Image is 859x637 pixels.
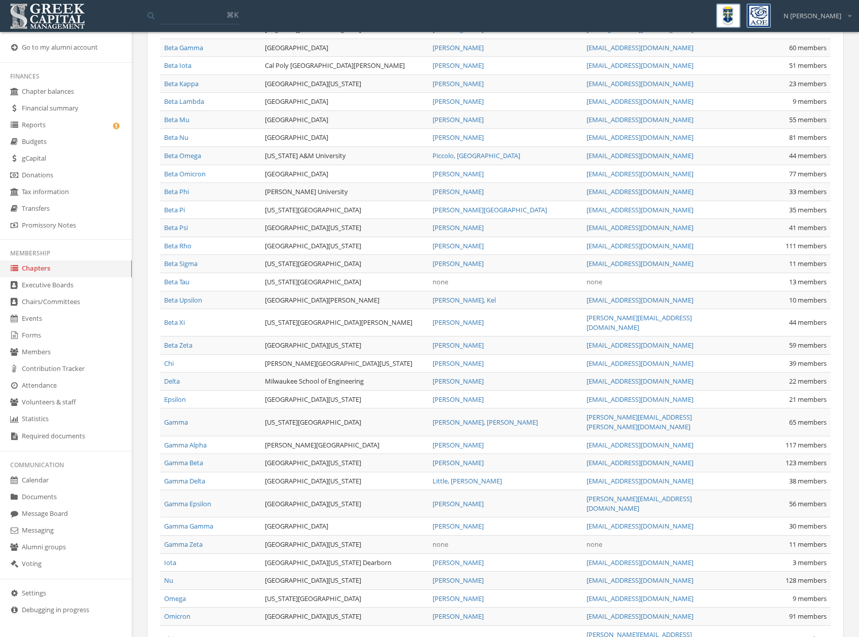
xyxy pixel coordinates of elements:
[793,594,827,603] span: 9 members
[789,540,827,549] span: 11 members
[261,490,428,517] td: [GEOGRAPHIC_DATA][US_STATE]
[261,408,428,436] td: [US_STATE][GEOGRAPHIC_DATA]
[261,454,428,472] td: [GEOGRAPHIC_DATA][US_STATE]
[789,187,827,196] span: 33 members
[587,413,692,431] a: [PERSON_NAME][EMAIL_ADDRESS][PERSON_NAME][DOMAIN_NAME]
[433,458,484,467] a: [PERSON_NAME]
[433,241,484,250] a: [PERSON_NAME]
[786,241,827,250] span: 111 members
[789,61,827,70] span: 51 members
[433,359,484,368] a: [PERSON_NAME]
[789,169,827,178] span: 77 members
[226,10,239,20] span: ⌘K
[433,295,496,305] a: [PERSON_NAME], Kel
[789,277,827,286] span: 13 members
[261,183,428,201] td: [PERSON_NAME] University
[587,241,693,250] a: [EMAIL_ADDRESS][DOMAIN_NAME]
[261,147,428,165] td: [US_STATE] A&M University
[587,259,693,268] a: [EMAIL_ADDRESS][DOMAIN_NAME]
[433,540,448,549] span: none
[587,61,693,70] a: [EMAIL_ADDRESS][DOMAIN_NAME]
[587,341,693,350] a: [EMAIL_ADDRESS][DOMAIN_NAME]
[164,377,180,386] a: Delta
[164,187,189,196] a: Beta Phi
[433,115,484,124] a: [PERSON_NAME]
[261,74,428,93] td: [GEOGRAPHIC_DATA][US_STATE]
[164,612,190,621] a: Omicron
[164,295,202,305] a: Beta Upsilon
[433,558,484,567] a: [PERSON_NAME]
[433,223,484,232] a: [PERSON_NAME]
[261,309,428,336] td: [US_STATE][GEOGRAPHIC_DATA][PERSON_NAME]
[261,110,428,129] td: [GEOGRAPHIC_DATA]
[789,359,827,368] span: 39 members
[164,205,185,214] a: Beta Pi
[789,499,827,508] span: 56 members
[777,4,851,21] div: N [PERSON_NAME]
[433,476,502,485] a: Little, [PERSON_NAME]
[587,476,693,485] a: [EMAIL_ADDRESS][DOMAIN_NAME]
[164,476,205,485] a: Gamma Delta
[433,43,484,52] a: [PERSON_NAME]
[433,440,484,449] a: [PERSON_NAME]
[164,277,189,286] a: Beta Tau
[261,372,428,391] td: Milwaukee School of Engineering
[789,476,827,485] span: 38 members
[784,11,841,21] span: N [PERSON_NAME]
[433,205,547,214] a: [PERSON_NAME][GEOGRAPHIC_DATA]
[164,341,192,350] a: Beta Zeta
[587,494,692,513] a: [PERSON_NAME][EMAIL_ADDRESS][DOMAIN_NAME]
[164,115,189,124] a: Beta Mu
[587,169,693,178] a: [EMAIL_ADDRESS][DOMAIN_NAME]
[786,576,827,585] span: 128 members
[587,133,693,142] a: [EMAIL_ADDRESS][DOMAIN_NAME]
[433,395,484,404] a: [PERSON_NAME]
[261,436,428,454] td: [PERSON_NAME][GEOGRAPHIC_DATA]
[261,237,428,255] td: [GEOGRAPHIC_DATA][US_STATE]
[261,201,428,219] td: [US_STATE][GEOGRAPHIC_DATA]
[587,359,693,368] a: [EMAIL_ADDRESS][DOMAIN_NAME]
[261,589,428,608] td: [US_STATE][GEOGRAPHIC_DATA]
[789,318,827,327] span: 44 members
[789,43,827,52] span: 60 members
[261,93,428,111] td: [GEOGRAPHIC_DATA]
[261,354,428,372] td: [PERSON_NAME][GEOGRAPHIC_DATA][US_STATE]
[261,572,428,590] td: [GEOGRAPHIC_DATA][US_STATE]
[261,553,428,572] td: [GEOGRAPHIC_DATA][US_STATE] Dearborn
[261,273,428,291] td: [US_STATE][GEOGRAPHIC_DATA]
[786,440,827,449] span: 117 members
[587,395,693,404] a: [EMAIL_ADDRESS][DOMAIN_NAME]
[587,521,693,531] a: [EMAIL_ADDRESS][DOMAIN_NAME]
[789,133,827,142] span: 81 members
[433,499,484,508] a: [PERSON_NAME]
[164,458,203,467] a: Gamma Beta
[164,259,198,268] a: Beta Sigma
[587,97,693,106] a: [EMAIL_ADDRESS][DOMAIN_NAME]
[164,418,188,427] a: Gamma
[164,61,191,70] a: Beta Iota
[789,395,827,404] span: 21 members
[789,612,827,621] span: 91 members
[587,151,693,160] a: [EMAIL_ADDRESS][DOMAIN_NAME]
[164,540,203,549] a: Gamma Zeta
[164,133,188,142] a: Beta Nu
[433,61,484,70] a: [PERSON_NAME]
[587,79,693,88] a: [EMAIL_ADDRESS][DOMAIN_NAME]
[433,594,484,603] a: [PERSON_NAME]
[587,458,693,467] a: [EMAIL_ADDRESS][DOMAIN_NAME]
[433,259,484,268] a: [PERSON_NAME]
[433,97,484,106] a: [PERSON_NAME]
[587,576,693,585] a: [EMAIL_ADDRESS][DOMAIN_NAME]
[587,377,693,386] a: [EMAIL_ADDRESS][DOMAIN_NAME]
[164,43,203,52] a: Beta Gamma
[789,151,827,160] span: 44 members
[587,295,693,305] a: [EMAIL_ADDRESS][DOMAIN_NAME]
[261,390,428,408] td: [GEOGRAPHIC_DATA][US_STATE]
[786,458,827,467] span: 123 members
[164,576,173,585] a: Nu
[433,277,448,286] span: none
[789,205,827,214] span: 35 members
[587,440,693,449] a: [EMAIL_ADDRESS][DOMAIN_NAME]
[587,277,602,286] span: none
[587,540,602,549] span: none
